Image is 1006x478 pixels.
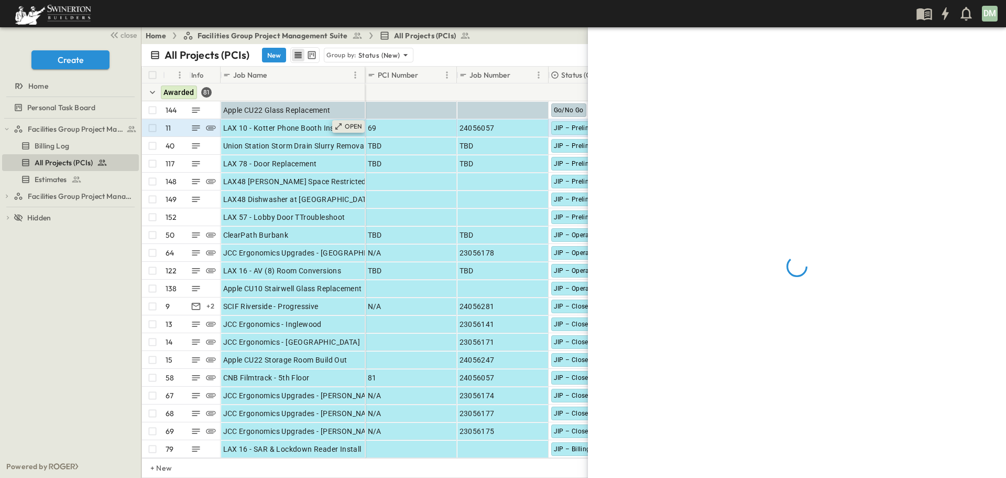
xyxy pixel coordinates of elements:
span: Estimates [35,174,67,185]
p: 117 [166,158,175,169]
span: 23056175 [460,426,495,437]
span: N/A [368,390,381,401]
p: 58 [166,373,174,383]
span: LAX 16 - AV (8) Room Conversions [223,265,342,276]
span: TBD [460,141,474,151]
span: JCC Ergonomics Upgrades - [PERSON_NAME] [223,426,380,437]
span: TBD [368,265,382,276]
p: 148 [166,176,177,187]
div: test [2,121,139,137]
span: CNB Filmtrack - 5th Floor [223,373,310,383]
p: 15 [166,355,172,365]
span: JCC Ergonomics - Inglewood [223,319,322,330]
p: Job Number [469,70,510,80]
span: N/A [368,248,381,258]
span: 24056281 [460,301,495,312]
p: Job Name [233,70,267,80]
span: LAX48 [PERSON_NAME] Space Restricted Area [223,176,384,187]
span: LAX 16 - SAR & Lockdown Reader Install [223,444,362,454]
span: Facilities Group Project Management Suite (Copy) [28,191,135,201]
p: 68 [166,408,174,419]
p: + New [150,463,157,473]
span: TBD [460,265,474,276]
span: Billing Log [35,141,69,151]
span: 24056057 [460,123,495,133]
div: 81 [201,87,212,98]
span: SCIF Riverside - Progressive [223,301,319,312]
button: Sort [167,69,179,81]
span: 24056057 [460,373,495,383]
span: JCC Ergonomics Upgrades - [GEOGRAPHIC_DATA] [223,248,395,258]
span: Hidden [27,213,51,223]
p: 11 [166,123,171,133]
span: LAX48 Dishwasher at [GEOGRAPHIC_DATA]. [223,194,376,205]
div: + 2 [204,300,217,313]
p: 152 [166,212,177,222]
p: Group by: [326,50,356,60]
span: JCC Ergonomics Upgrades - [PERSON_NAME] [223,408,380,419]
div: table view [290,47,320,63]
img: 6c363589ada0b36f064d841b69d3a419a338230e66bb0a533688fa5cc3e9e735.png [13,3,93,25]
p: 50 [166,230,174,240]
span: JCC Ergonomics - [GEOGRAPHIC_DATA] [223,337,360,347]
span: close [121,30,137,40]
button: Menu [441,69,453,81]
p: PCI Number [378,70,418,80]
div: DM [982,6,998,22]
p: 69 [166,426,174,437]
span: N/A [368,426,381,437]
span: Awarded [163,88,194,97]
span: TBD [368,230,382,240]
a: Home [146,30,166,41]
span: 23056171 [460,337,495,347]
p: 149 [166,194,177,205]
div: Info [189,67,221,83]
span: Apple CU10 Stairwell Glass Replacement [223,283,362,294]
p: All Projects (PCIs) [165,48,249,62]
p: 138 [166,283,177,294]
p: OPEN [345,122,363,131]
span: 81 [368,373,377,383]
span: JCC Ergonomics Upgrades - [PERSON_NAME][GEOGRAPHIC_DATA] [223,390,454,401]
div: Info [191,60,204,90]
p: 144 [166,105,177,115]
span: All Projects (PCIs) [394,30,456,41]
div: test [2,154,139,171]
button: Sort [269,69,280,81]
button: Create [31,50,110,69]
span: 23056177 [460,408,495,419]
span: Home [28,81,48,91]
nav: breadcrumbs [146,30,477,41]
p: 13 [166,319,172,330]
span: 24056247 [460,355,495,365]
p: 64 [166,248,174,258]
span: Facilities Group Project Management Suite [28,124,124,134]
span: Union Station Storm Drain Slurry Removal [223,141,366,151]
span: 69 [368,123,377,133]
button: New [262,48,286,62]
span: LAX 78 - Door Replacement [223,158,317,169]
span: TBD [460,230,474,240]
button: Menu [173,69,186,81]
div: # [163,67,189,83]
span: N/A [368,301,381,312]
p: 122 [166,265,177,276]
span: Apple CU22 Glass Replacement [223,105,331,115]
button: row view [292,49,304,61]
button: Sort [512,69,524,81]
div: test [2,99,139,116]
span: All Projects (PCIs) [35,157,93,168]
p: 14 [166,337,172,347]
p: 67 [166,390,173,401]
span: 23056178 [460,248,495,258]
span: 23056141 [460,319,495,330]
p: Status (New) [358,50,400,60]
button: Sort [420,69,432,81]
span: TBD [368,158,382,169]
button: kanban view [305,49,318,61]
button: Menu [532,69,545,81]
span: LAX 57 - Lobby Door TTroubleshoot [223,212,345,222]
p: 40 [166,141,174,151]
span: TBD [368,141,382,151]
span: TBD [460,158,474,169]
